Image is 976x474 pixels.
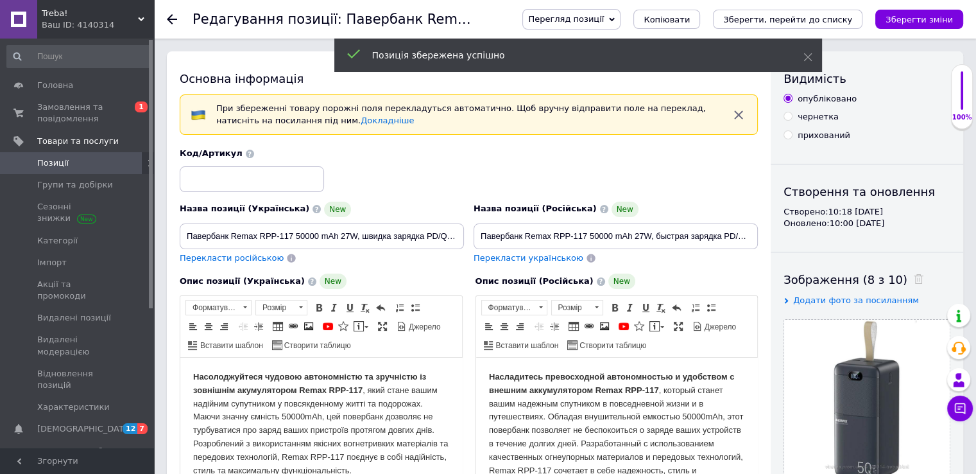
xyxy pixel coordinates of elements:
[513,319,527,333] a: По правому краю
[6,45,151,68] input: Пошук
[37,446,119,469] span: Показники роботи компанії
[551,300,603,315] a: Розмір
[475,276,594,286] span: Опис позиції (Російська)
[671,319,685,333] a: Максимізувати
[302,319,316,333] a: Зображення
[282,340,351,351] span: Створити таблицю
[37,136,119,147] span: Товари та послуги
[669,301,683,315] a: Повернути (Ctrl+Z)
[372,49,771,62] div: Позиція збережена успішно
[37,279,119,302] span: Акції та промокоди
[286,319,300,333] a: Вставити/Редагувати посилання (Ctrl+L)
[723,15,852,24] i: Зберегти, перейти до списку
[236,319,250,333] a: Зменшити відступ
[783,206,950,218] div: Створено: 10:18 [DATE]
[481,300,547,315] a: Форматування
[37,312,111,324] span: Видалені позиції
[37,201,119,224] span: Сезонні знижки
[324,202,351,217] span: New
[552,301,590,315] span: Розмір
[180,276,305,286] span: Опис позиції (Українська)
[690,319,739,333] a: Джерело
[37,235,78,247] span: Категорії
[623,301,637,315] a: Курсив (Ctrl+I)
[474,204,597,213] span: Назва позиції (Російська)
[180,148,243,158] span: Код/Артикул
[217,319,231,333] a: По правому краю
[565,338,648,352] a: Створити таблицю
[798,130,850,141] div: прихований
[37,179,113,191] span: Групи та добірки
[582,319,596,333] a: Вставити/Редагувати посилання (Ctrl+L)
[407,322,441,333] span: Джерело
[482,301,535,315] span: Форматування
[320,274,347,289] span: New
[793,295,919,305] span: Додати фото за посиланням
[37,257,67,268] span: Імпорт
[952,113,972,122] div: 100%
[352,319,370,333] a: Вставити повідомлення
[135,101,148,112] span: 1
[393,301,407,315] a: Вставити/видалити нумерований список
[216,103,706,125] span: При збереженні товару порожні поля перекладуться автоматично. Щоб вручну відправити поле на перек...
[256,301,295,315] span: Розмір
[37,80,73,91] span: Головна
[713,10,862,29] button: Зберегти, перейти до списку
[336,319,350,333] a: Вставити іконку
[633,10,700,29] button: Копіювати
[321,319,335,333] a: Додати відео з YouTube
[186,338,265,352] a: Вставити шаблон
[647,319,666,333] a: Вставити повідомлення
[638,301,653,315] a: Підкреслений (Ctrl+U)
[617,319,631,333] a: Додати відео з YouTube
[185,300,252,315] a: Форматування
[361,116,414,125] a: Докладніше
[198,340,263,351] span: Вставити шаблон
[783,184,950,200] div: Створення та оновлення
[886,15,953,24] i: Зберегти зміни
[191,107,206,123] img: :flag-ua:
[947,396,973,421] button: Чат з покупцем
[37,423,132,435] span: [DEMOGRAPHIC_DATA]
[37,401,110,413] span: Характеристики
[180,224,464,249] input: Наприклад, H&M жіноча сукня зелена 38 розмір вечірня максі з блискітками
[255,300,307,315] a: Розмір
[482,338,561,352] a: Вставити шаблон
[37,368,119,391] span: Відновлення позицій
[654,301,668,315] a: Видалити форматування
[482,319,496,333] a: По лівому краю
[951,64,973,129] div: 100% Якість заповнення
[703,322,737,333] span: Джерело
[42,8,138,19] span: Treba!
[608,301,622,315] a: Жирний (Ctrl+B)
[252,319,266,333] a: Збільшити відступ
[13,150,269,270] p: Remax RPP-117 поєднує в собі ультраємність із компактним дизайном. Завдяки ємності 50000mAh, цей ...
[528,14,604,24] span: Перегляд позиції
[875,10,963,29] button: Зберегти зміни
[180,71,758,87] div: Основна інформація
[37,334,119,357] span: Видалені модерацією
[783,71,950,87] div: Видимість
[644,15,690,24] span: Копіювати
[597,319,612,333] a: Зображення
[123,423,137,434] span: 12
[474,253,583,263] span: Перекласти українською
[271,319,285,333] a: Таблиця
[373,301,388,315] a: Повернути (Ctrl+Z)
[567,319,581,333] a: Таблиця
[137,423,148,434] span: 7
[632,319,646,333] a: Вставити іконку
[186,301,239,315] span: Форматування
[343,301,357,315] a: Підкреслений (Ctrl+U)
[547,319,561,333] a: Збільшити відступ
[180,204,309,213] span: Назва позиції (Українська)
[312,301,326,315] a: Жирний (Ctrl+B)
[167,14,177,24] div: Повернутися назад
[608,274,635,289] span: New
[186,319,200,333] a: По лівому краю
